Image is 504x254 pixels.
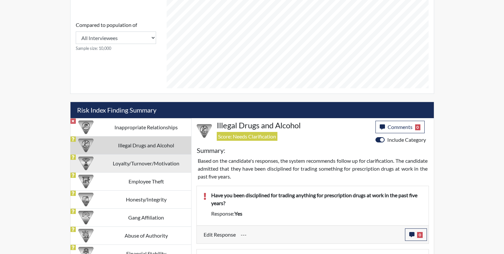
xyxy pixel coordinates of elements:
img: CATEGORY%20ICON-12.0f6f1024.png [78,138,93,153]
span: Comments [388,124,413,130]
small: Sample size: 10,000 [76,45,156,52]
td: Loyalty/Turnover/Motivation [101,154,191,172]
span: 0 [415,124,421,130]
label: Include Category [387,136,426,144]
p: Have you been disciplined for trading anything for prescription drugs at work in the past five ye... [211,191,422,207]
label: Edit Response [204,228,236,241]
td: Honesty/Integrity [101,190,191,208]
label: Compared to population of [76,21,137,29]
img: CATEGORY%20ICON-12.0f6f1024.png [197,123,212,138]
div: Update the test taker's response, the change might impact the score [236,228,405,241]
td: Employee Theft [101,172,191,190]
span: 0 [417,232,423,238]
h5: Risk Index Finding Summary [71,102,434,118]
img: CATEGORY%20ICON-07.58b65e52.png [78,174,93,189]
p: Based on the candidate's responses, the system recommends follow up for clarification. The candid... [198,157,428,180]
img: CATEGORY%20ICON-17.40ef8247.png [78,156,93,171]
img: CATEGORY%20ICON-01.94e51fac.png [78,228,93,243]
td: Illegal Drugs and Alcohol [101,136,191,154]
td: Gang Affiliation [101,208,191,226]
img: CATEGORY%20ICON-02.2c5dd649.png [78,210,93,225]
div: Consistency Score comparison among population [76,21,156,52]
span: Score: Needs Clarification [217,132,277,141]
td: Abuse of Authority [101,226,191,244]
td: Inappropriate Relationships [101,118,191,136]
span: yes [234,210,242,217]
h5: Summary: [197,146,225,154]
div: Response: [206,210,427,218]
img: CATEGORY%20ICON-11.a5f294f4.png [78,192,93,207]
h4: Illegal Drugs and Alcohol [217,121,371,130]
button: 0 [405,228,427,241]
button: Comments0 [375,121,425,133]
img: CATEGORY%20ICON-14.139f8ef7.png [78,120,93,135]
